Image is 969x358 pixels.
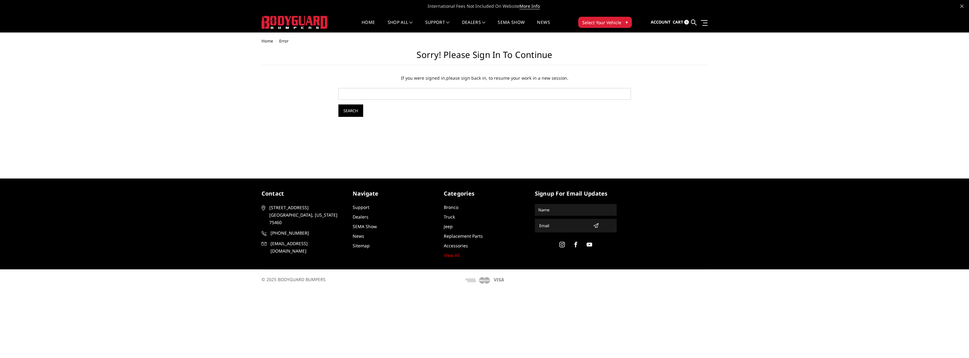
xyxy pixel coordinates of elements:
[362,20,375,32] a: Home
[353,189,434,198] h5: Navigate
[444,252,460,258] a: View All
[262,276,326,282] span: © 2025 BODYGUARD BUMPERS
[684,20,689,24] span: 0
[446,75,486,81] a: please sign back in
[338,74,631,82] p: If you were signed in, , to resume your work in a new session.
[353,204,369,210] a: Support
[353,223,377,229] a: SEMA Show
[444,243,468,249] a: Accessories
[262,50,708,65] h1: Sorry! Please sign in to continue
[673,14,689,31] a: Cart 0
[262,16,328,29] img: BODYGUARD BUMPERS
[279,38,288,44] span: Error
[444,204,458,210] a: Bronco
[444,223,453,229] a: Jeep
[498,20,525,32] a: SEMA Show
[444,233,483,239] a: Replacement Parts
[388,20,413,32] a: shop all
[444,214,455,220] a: Truck
[425,20,450,32] a: Support
[271,229,342,237] span: [PHONE_NUMBER]
[537,20,550,32] a: News
[462,20,486,32] a: Dealers
[262,189,343,198] h5: contact
[673,19,683,25] span: Cart
[519,3,540,9] a: More Info
[271,240,342,255] span: [EMAIL_ADDRESS][DOMAIN_NAME]
[269,204,341,226] span: [STREET_ADDRESS] [GEOGRAPHIC_DATA], [US_STATE] 75460
[262,229,343,237] a: [PHONE_NUMBER]
[535,189,617,198] h5: signup for email updates
[578,17,632,28] button: Select Your Vehicle
[651,19,671,25] span: Account
[262,38,273,44] a: Home
[353,243,370,249] a: Sitemap
[353,214,368,220] a: Dealers
[338,104,363,117] input: Search
[444,189,526,198] h5: Categories
[537,221,591,231] input: Email
[262,240,343,255] a: [EMAIL_ADDRESS][DOMAIN_NAME]
[536,205,616,215] input: Name
[651,14,671,31] a: Account
[626,19,628,25] span: ▾
[582,19,621,26] span: Select Your Vehicle
[353,233,364,239] a: News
